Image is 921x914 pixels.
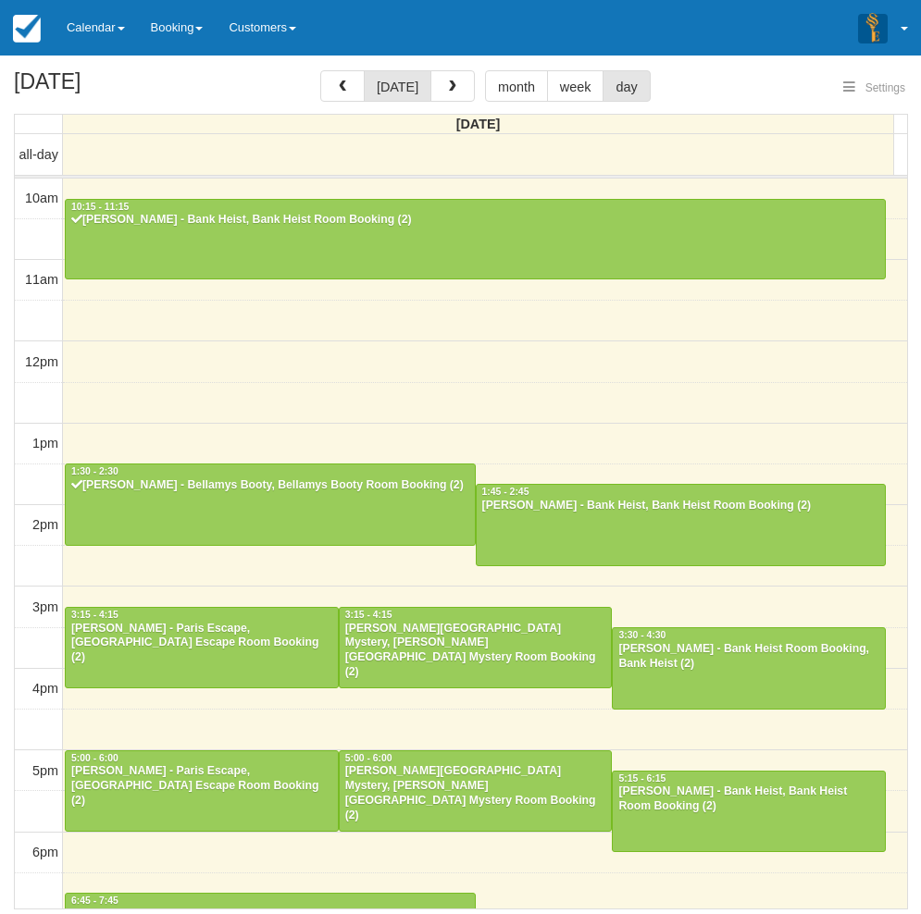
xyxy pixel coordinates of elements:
button: [DATE] [364,70,431,102]
span: 3pm [32,599,58,614]
a: 3:15 - 4:15[PERSON_NAME] - Paris Escape, [GEOGRAPHIC_DATA] Escape Room Booking (2) [65,607,339,688]
span: 5pm [32,763,58,778]
span: 5:00 - 6:00 [345,753,392,763]
span: 6:45 - 7:45 [71,895,118,906]
span: 5:15 - 6:15 [618,773,666,784]
span: 1:45 - 2:45 [482,487,529,497]
span: [DATE] [456,117,501,131]
span: all-day [19,147,58,162]
a: 1:45 - 2:45[PERSON_NAME] - Bank Heist, Bank Heist Room Booking (2) [476,484,887,565]
div: [PERSON_NAME] - Paris Escape, [GEOGRAPHIC_DATA] Escape Room Booking (2) [70,622,333,666]
span: 10am [25,191,58,205]
div: [PERSON_NAME] - Paris Escape, [GEOGRAPHIC_DATA] Escape Room Booking (2) [70,764,333,809]
span: 3:15 - 4:15 [71,610,118,620]
button: Settings [832,75,916,102]
span: 12pm [25,354,58,369]
div: [PERSON_NAME] - Bellamys Booty, Bellamys Booty Room Booking (2) [70,478,470,493]
div: [PERSON_NAME] - Bank Heist, Bank Heist Room Booking (2) [70,213,880,228]
a: 5:15 - 6:15[PERSON_NAME] - Bank Heist, Bank Heist Room Booking (2) [612,771,886,852]
a: 10:15 - 11:15[PERSON_NAME] - Bank Heist, Bank Heist Room Booking (2) [65,199,886,280]
span: 3:30 - 4:30 [618,630,666,640]
a: 3:15 - 4:15[PERSON_NAME][GEOGRAPHIC_DATA] Mystery, [PERSON_NAME][GEOGRAPHIC_DATA] Mystery Room Bo... [339,607,613,688]
img: A3 [858,13,888,43]
a: 5:00 - 6:00[PERSON_NAME] - Paris Escape, [GEOGRAPHIC_DATA] Escape Room Booking (2) [65,750,339,832]
span: 1:30 - 2:30 [71,466,118,476]
div: [PERSON_NAME] - Bank Heist, Bank Heist Room Booking (2) [481,499,881,513]
span: 6pm [32,845,58,859]
a: 3:30 - 4:30[PERSON_NAME] - Bank Heist Room Booking, Bank Heist (2) [612,627,886,709]
a: 1:30 - 2:30[PERSON_NAME] - Bellamys Booty, Bellamys Booty Room Booking (2) [65,463,476,545]
button: week [547,70,604,102]
button: day [603,70,650,102]
span: 1pm [32,436,58,451]
span: 4pm [32,681,58,696]
div: [PERSON_NAME][GEOGRAPHIC_DATA] Mystery, [PERSON_NAME][GEOGRAPHIC_DATA] Mystery Room Booking (2) [344,622,607,681]
div: [PERSON_NAME] - Bank Heist, Bank Heist Room Booking (2) [617,784,880,814]
div: [PERSON_NAME] - Bank Heist Room Booking, Bank Heist (2) [617,642,880,672]
span: 11am [25,272,58,287]
span: 3:15 - 4:15 [345,610,392,620]
h2: [DATE] [14,70,248,105]
span: 5:00 - 6:00 [71,753,118,763]
img: checkfront-main-nav-mini-logo.png [13,15,41,43]
button: month [485,70,548,102]
div: [PERSON_NAME][GEOGRAPHIC_DATA] Mystery, [PERSON_NAME][GEOGRAPHIC_DATA] Mystery Room Booking (2) [344,764,607,823]
span: Settings [865,81,905,94]
span: 10:15 - 11:15 [71,202,129,212]
span: 2pm [32,517,58,532]
a: 5:00 - 6:00[PERSON_NAME][GEOGRAPHIC_DATA] Mystery, [PERSON_NAME][GEOGRAPHIC_DATA] Mystery Room Bo... [339,750,613,832]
